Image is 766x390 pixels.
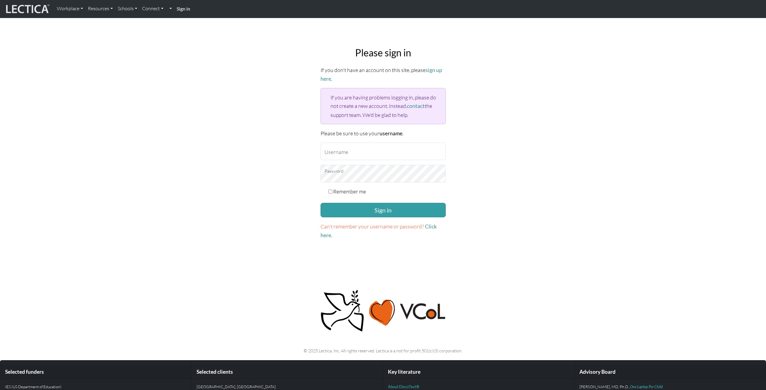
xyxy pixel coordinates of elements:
[380,130,402,137] strong: username
[321,66,446,83] p: If you don't have an account on this site, please .
[188,347,578,354] p: © 2025 Lectica, Inc. All rights reserved. Lectica is a not for profit 501(c)(3) corporation.
[388,384,419,389] a: About DiscoTest®
[177,6,190,11] strong: Sign in
[85,2,115,15] a: Resources
[5,384,187,390] p: IES (US Department of Education)
[407,103,425,109] a: contact
[197,384,378,390] p: [GEOGRAPHIC_DATA], [GEOGRAPHIC_DATA]
[321,47,446,58] h2: Please sign in
[0,365,191,379] div: Selected funders
[192,365,383,379] div: Selected clients
[321,203,446,217] button: Sign in
[579,384,761,390] p: [PERSON_NAME], MD, Ph.D.,
[321,88,446,124] div: If you are having problems logging in, please do not create a new account. Instead, the support t...
[321,223,424,230] span: Can't remember your username or password?
[321,143,446,160] input: Username
[333,187,366,196] label: Remember me
[630,384,663,389] a: One Laptop Per Child
[5,3,50,15] img: lecticalive
[575,365,766,379] div: Advisory Board
[321,129,446,138] p: Please be sure to use your .
[321,222,446,240] p: .
[115,2,140,15] a: Schools
[174,2,193,15] a: Sign in
[319,289,448,333] img: Peace, love, VCoL
[54,2,85,15] a: Workplace
[383,365,574,379] div: Key literature
[140,2,166,15] a: Connect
